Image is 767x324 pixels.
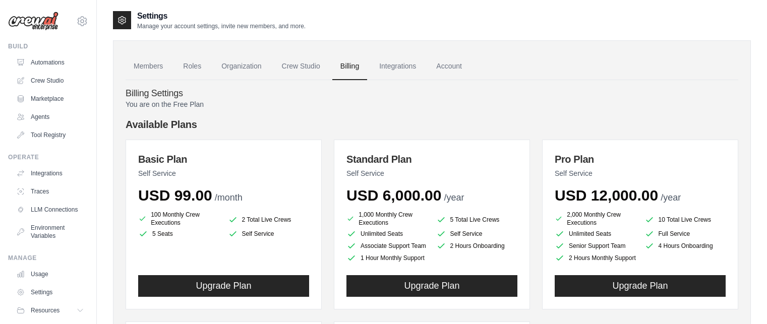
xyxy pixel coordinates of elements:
[346,241,428,251] li: Associate Support Team
[138,168,309,178] p: Self Service
[8,42,88,50] div: Build
[138,152,309,166] h3: Basic Plan
[12,54,88,71] a: Automations
[644,241,726,251] li: 4 Hours Onboarding
[138,211,220,227] li: 100 Monthly Crew Executions
[555,152,726,166] h3: Pro Plan
[332,53,367,80] a: Billing
[644,229,726,239] li: Full Service
[8,12,58,31] img: Logo
[346,152,517,166] h3: Standard Plan
[644,213,726,227] li: 10 Total Live Crews
[12,266,88,282] a: Usage
[346,229,428,239] li: Unlimited Seats
[555,211,636,227] li: 2,000 Monthly Crew Executions
[12,302,88,318] button: Resources
[228,213,310,227] li: 2 Total Live Crews
[12,183,88,200] a: Traces
[31,306,60,314] span: Resources
[137,22,306,30] p: Manage your account settings, invite new members, and more.
[12,127,88,143] a: Tool Registry
[138,275,309,297] button: Upgrade Plan
[555,229,636,239] li: Unlimited Seats
[661,192,681,203] span: /year
[555,275,726,297] button: Upgrade Plan
[346,275,517,297] button: Upgrade Plan
[126,88,738,99] h4: Billing Settings
[12,220,88,244] a: Environment Variables
[436,229,518,239] li: Self Service
[126,117,738,132] h4: Available Plans
[126,99,738,109] p: You are on the Free Plan
[428,53,470,80] a: Account
[12,165,88,181] a: Integrations
[12,284,88,300] a: Settings
[555,187,658,204] span: USD 12,000.00
[8,254,88,262] div: Manage
[12,109,88,125] a: Agents
[346,211,428,227] li: 1,000 Monthly Crew Executions
[555,241,636,251] li: Senior Support Team
[138,187,212,204] span: USD 99.00
[137,10,306,22] h2: Settings
[12,73,88,89] a: Crew Studio
[555,168,726,178] p: Self Service
[444,192,464,203] span: /year
[8,153,88,161] div: Operate
[346,168,517,178] p: Self Service
[555,253,636,263] li: 2 Hours Monthly Support
[436,213,518,227] li: 5 Total Live Crews
[126,53,171,80] a: Members
[346,187,441,204] span: USD 6,000.00
[12,202,88,218] a: LLM Connections
[175,53,209,80] a: Roles
[346,253,428,263] li: 1 Hour Monthly Support
[228,229,310,239] li: Self Service
[371,53,424,80] a: Integrations
[274,53,328,80] a: Crew Studio
[215,192,243,203] span: /month
[12,91,88,107] a: Marketplace
[436,241,518,251] li: 2 Hours Onboarding
[138,229,220,239] li: 5 Seats
[213,53,269,80] a: Organization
